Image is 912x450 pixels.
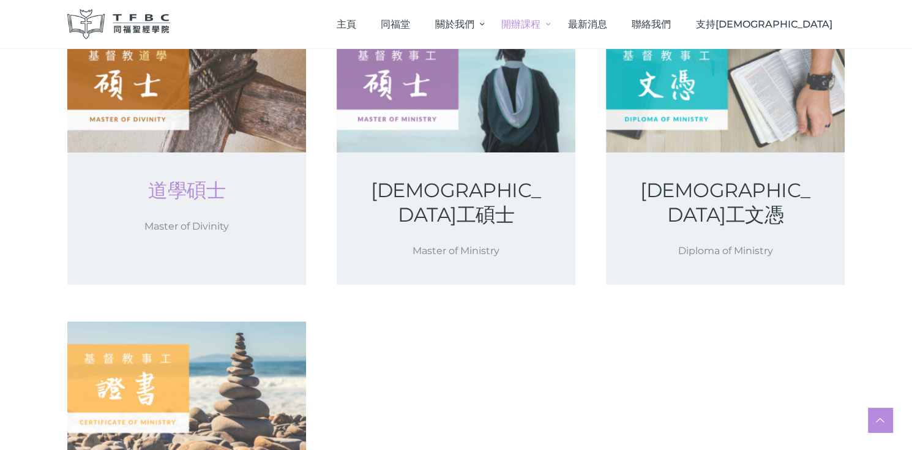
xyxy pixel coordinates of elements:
span: 同福堂 [381,18,410,30]
p: Master of Divinity [97,218,277,234]
a: Scroll to top [868,408,892,432]
a: [DEMOGRAPHIC_DATA]工碩士 [366,178,546,227]
a: 支持[DEMOGRAPHIC_DATA] [683,6,845,42]
a: 最新消息 [555,6,619,42]
span: 最新消息 [567,18,607,30]
span: 開辦課程 [501,18,540,30]
a: 主頁 [324,6,368,42]
a: 開辦課程 [489,6,555,42]
a: 道學碩士 [97,178,277,203]
p: Diploma of Ministry [635,242,815,259]
img: 同福聖經學院 TFBC [67,9,170,39]
p: Master of Ministry [366,242,546,259]
span: 聯絡我們 [632,18,671,30]
a: 同福堂 [368,6,423,42]
a: 關於我們 [422,6,488,42]
span: 關於我們 [435,18,474,30]
a: 聯絡我們 [619,6,684,42]
span: 支持[DEMOGRAPHIC_DATA] [696,18,832,30]
span: 主頁 [337,18,356,30]
a: [DEMOGRAPHIC_DATA]工文憑 [635,178,815,227]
